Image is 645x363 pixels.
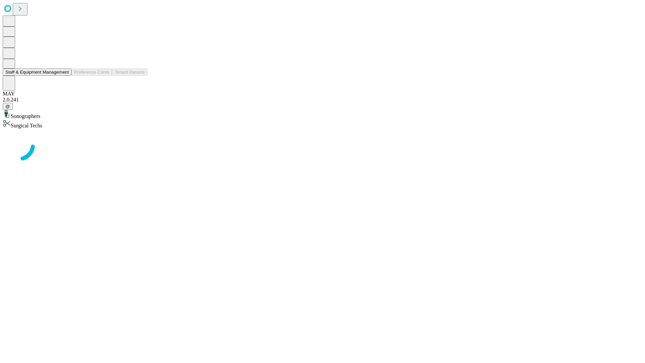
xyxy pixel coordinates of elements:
[3,97,642,103] div: 2.0.241
[3,110,642,119] div: Sonographers
[3,119,642,129] div: Surgical Techs
[3,103,13,110] button: @
[112,69,147,76] button: Tenant Params
[5,104,10,109] span: @
[72,69,112,76] button: Preference Cards
[3,69,72,76] button: Staff & Equipment Management
[3,91,642,97] div: MAY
